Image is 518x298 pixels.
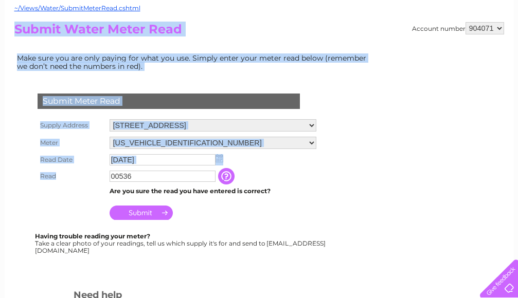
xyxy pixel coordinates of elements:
img: ... [216,154,223,162]
h2: Submit Water Meter Read [14,22,504,42]
div: Account number [412,22,504,34]
a: Telecoms [391,44,422,51]
a: ~/Views/Water/SubmitMeterRead.cshtml [14,4,140,12]
th: Read [35,168,107,184]
input: Submit [110,206,173,220]
th: Read Date [35,152,107,168]
input: Information [218,168,237,184]
a: Energy [363,44,385,51]
th: Supply Address [35,117,107,134]
td: Make sure you are only paying for what you use. Simply enter your meter read below (remember we d... [14,51,374,73]
a: Blog [428,44,443,51]
div: Take a clear photo of your readings, tell us which supply it's for and send to [EMAIL_ADDRESS][DO... [35,233,327,254]
a: Contact [450,44,475,51]
b: Having trouble reading your meter? [35,232,150,240]
a: 0333 014 3131 [324,5,395,18]
th: Meter [35,134,107,152]
div: Clear Business is a trading name of Verastar Limited (registered in [GEOGRAPHIC_DATA] No. 3667643... [16,6,503,50]
a: Log out [484,44,508,51]
a: Water [337,44,356,51]
img: logo.png [18,27,70,58]
td: Are you sure the read you have entered is correct? [107,184,319,198]
div: Submit Meter Read [38,94,300,109]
